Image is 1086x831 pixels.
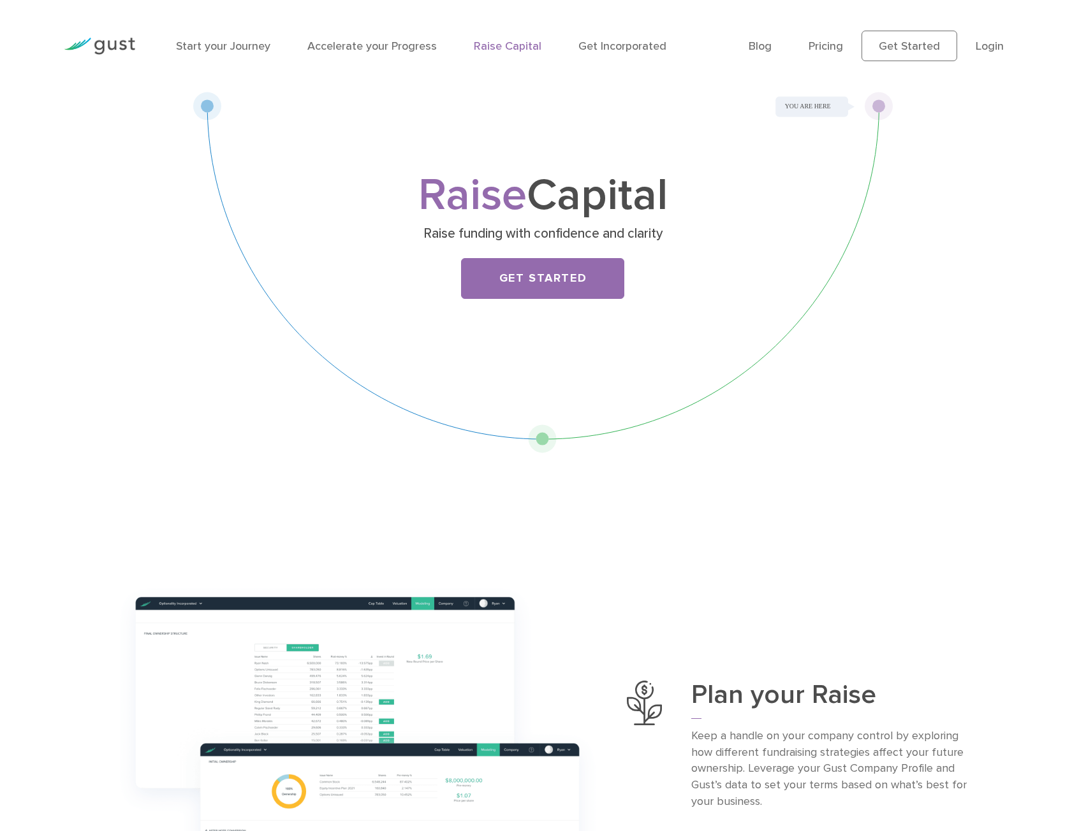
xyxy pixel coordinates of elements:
h1: Capital [291,175,795,216]
a: Start your Journey [176,40,270,53]
img: Gust Logo [64,38,135,55]
img: Plan Your Raise [627,681,662,725]
a: Login [976,40,1004,53]
h3: Plan your Raise [691,681,979,719]
a: Blog [749,40,772,53]
a: Accelerate your Progress [307,40,437,53]
a: Raise Capital [474,40,541,53]
span: Raise [418,168,527,222]
a: Get Started [461,258,624,299]
p: Keep a handle on your company control by exploring how different fundraising strategies affect yo... [691,728,979,811]
a: Pricing [809,40,843,53]
a: Get Incorporated [578,40,666,53]
a: Get Started [862,31,957,61]
p: Raise funding with confidence and clarity [296,225,790,243]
